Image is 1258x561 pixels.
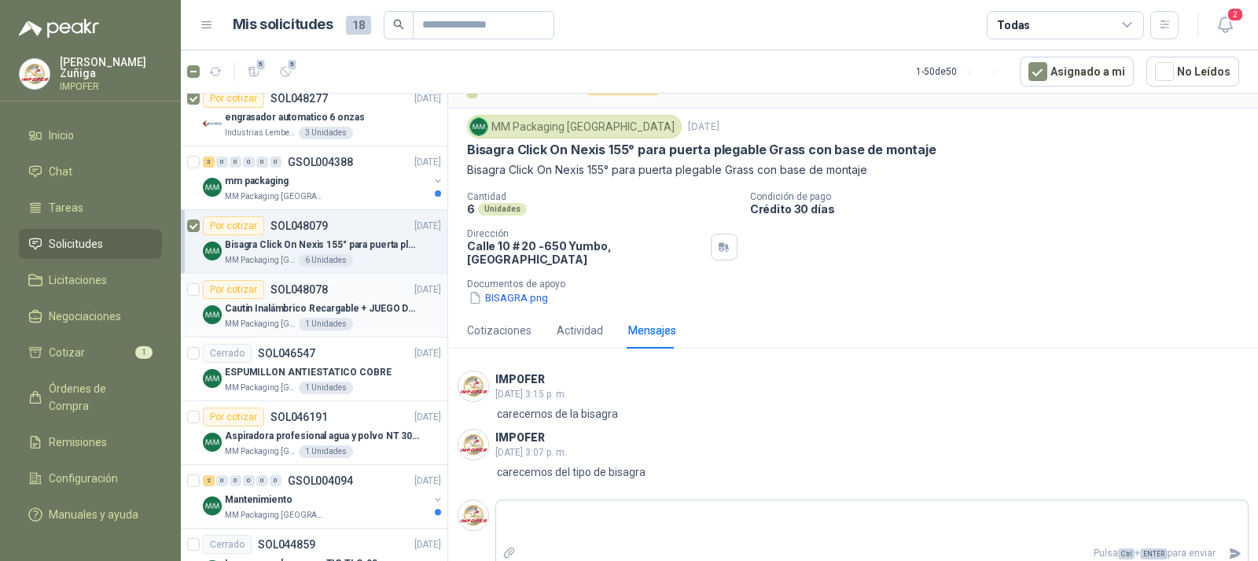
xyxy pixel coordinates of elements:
[467,279,1252,290] p: Documentos de apoyo
[458,500,488,530] img: Company Logo
[216,157,228,168] div: 0
[225,127,296,139] p: Industrias Lember S.A
[467,290,550,306] button: BISAGRA.png
[49,271,107,289] span: Licitaciones
[467,161,1239,179] p: Bisagra Click On Nexis 155° para puerta plegable Grass con base de montaje
[203,280,264,299] div: Por cotizar
[19,500,162,530] a: Manuales y ayuda
[203,496,222,515] img: Company Logo
[414,537,441,552] p: [DATE]
[299,127,353,139] div: 3 Unidades
[49,235,103,253] span: Solicitudes
[225,429,421,444] p: Aspiradora profesional agua y polvo NT 30/1 Karcher
[256,58,267,71] span: 5
[60,82,162,91] p: IMPOFER
[203,114,222,133] img: Company Logo
[203,178,222,197] img: Company Logo
[243,157,255,168] div: 0
[258,348,315,359] p: SOL046547
[273,59,298,84] button: 5
[203,433,222,452] img: Company Logo
[19,427,162,457] a: Remisiones
[1227,7,1244,22] span: 2
[225,445,296,458] p: MM Packaging [GEOGRAPHIC_DATA]
[495,375,545,384] h3: IMPOFER
[49,380,147,415] span: Órdenes de Compra
[203,471,444,522] a: 2 0 0 0 0 0 GSOL004094[DATE] Company LogoMantenimientoMM Packaging [GEOGRAPHIC_DATA]
[393,19,404,30] span: search
[414,219,441,234] p: [DATE]
[203,242,222,260] img: Company Logo
[49,506,138,523] span: Manuales y ayuda
[1211,11,1239,39] button: 2
[181,210,447,274] a: Por cotizarSOL048079[DATE] Company LogoBisagra Click On Nexis 155° para puerta plegable Grass con...
[19,374,162,421] a: Órdenes de Compra
[288,475,353,486] p: GSOL004094
[19,463,162,493] a: Configuración
[60,57,162,79] p: [PERSON_NAME] Zuñiga
[203,89,264,108] div: Por cotizar
[216,475,228,486] div: 0
[225,509,324,522] p: MM Packaging [GEOGRAPHIC_DATA]
[628,322,676,339] div: Mensajes
[225,174,289,189] p: mm packaging
[203,216,264,235] div: Por cotizar
[750,191,1252,202] p: Condición de pago
[49,434,107,451] span: Remisiones
[181,83,447,146] a: Por cotizarSOL048277[DATE] Company Logoengrasador automatico 6 onzasIndustrias Lember S.A3 Unidades
[181,274,447,338] a: Por cotizarSOL048078[DATE] Company LogoCautín Inalámbrico Recargable + JUEGO DE PUNTASMM Packagin...
[270,93,328,104] p: SOL048277
[414,91,441,106] p: [DATE]
[225,301,421,316] p: Cautín Inalámbrico Recargable + JUEGO DE PUNTAS
[181,401,447,465] a: Por cotizarSOL046191[DATE] Company LogoAspiradora profesional agua y polvo NT 30/1 KarcherMM Pack...
[495,434,545,442] h3: IMPOFER
[299,445,353,458] div: 1 Unidades
[997,17,1030,34] div: Todas
[19,301,162,331] a: Negociaciones
[1020,57,1134,87] button: Asignado a mi
[467,142,936,158] p: Bisagra Click On Nexis 155° para puerta plegable Grass con base de montaje
[414,346,441,361] p: [DATE]
[19,19,99,38] img: Logo peakr
[49,344,85,361] span: Cotizar
[1118,548,1135,559] span: Ctrl
[414,410,441,425] p: [DATE]
[203,369,222,388] img: Company Logo
[49,163,72,180] span: Chat
[1140,548,1168,559] span: ENTER
[256,475,268,486] div: 0
[467,202,475,216] p: 6
[49,127,74,144] span: Inicio
[458,371,488,401] img: Company Logo
[299,254,353,267] div: 6 Unidades
[19,120,162,150] a: Inicio
[19,157,162,186] a: Chat
[243,475,255,486] div: 0
[49,470,118,487] span: Configuración
[270,220,328,231] p: SOL048079
[225,110,365,125] p: engrasador automatico 6 onzas
[225,493,292,507] p: Mantenimiento
[270,284,328,295] p: SOL048078
[414,474,441,489] p: [DATE]
[916,59,1007,84] div: 1 - 50 de 50
[288,157,353,168] p: GSOL004388
[299,318,353,330] div: 1 Unidades
[135,346,153,359] span: 1
[241,59,267,84] button: 5
[225,382,296,394] p: MM Packaging [GEOGRAPHIC_DATA]
[203,157,215,168] div: 3
[230,157,241,168] div: 0
[1146,57,1239,87] button: No Leídos
[225,254,296,267] p: MM Packaging [GEOGRAPHIC_DATA]
[467,115,682,138] div: MM Packaging [GEOGRAPHIC_DATA]
[19,229,162,259] a: Solicitudes
[225,238,421,253] p: Bisagra Click On Nexis 155° para puerta plegable Grass con base de montaje
[414,282,441,297] p: [DATE]
[270,412,328,423] p: SOL046191
[497,405,618,423] p: carecemos de la bisagra
[495,447,567,458] span: [DATE] 3:07 p. m.
[256,157,268,168] div: 0
[467,228,704,239] p: Dirección
[233,13,333,36] h1: Mis solicitudes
